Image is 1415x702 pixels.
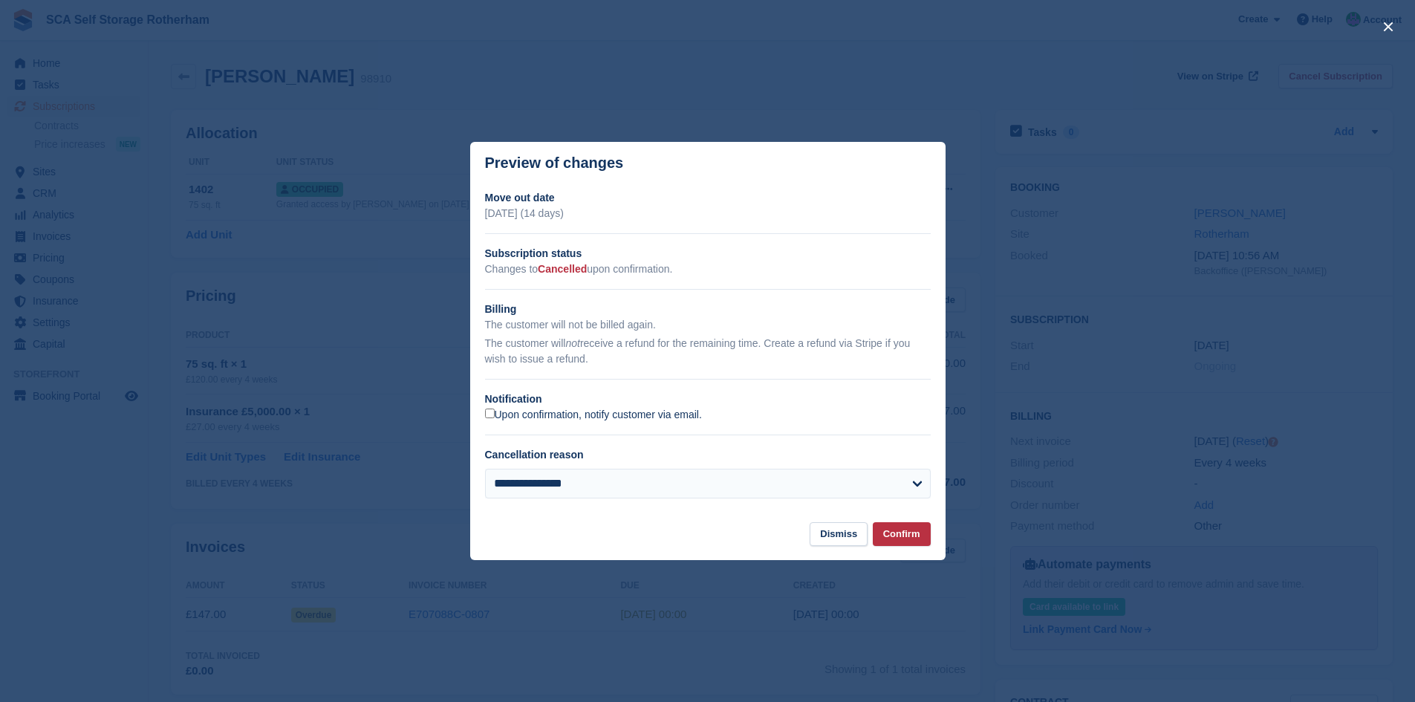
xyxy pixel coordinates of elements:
[538,263,587,275] span: Cancelled
[485,409,495,418] input: Upon confirmation, notify customer via email.
[485,206,931,221] p: [DATE] (14 days)
[1376,15,1400,39] button: close
[485,391,931,407] h2: Notification
[485,317,931,333] p: The customer will not be billed again.
[873,522,931,547] button: Confirm
[810,522,868,547] button: Dismiss
[485,246,931,261] h2: Subscription status
[485,155,624,172] p: Preview of changes
[565,337,579,349] em: not
[485,449,584,461] label: Cancellation reason
[485,409,702,422] label: Upon confirmation, notify customer via email.
[485,302,931,317] h2: Billing
[485,190,931,206] h2: Move out date
[485,261,931,277] p: Changes to upon confirmation.
[485,336,931,367] p: The customer will receive a refund for the remaining time. Create a refund via Stripe if you wish...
